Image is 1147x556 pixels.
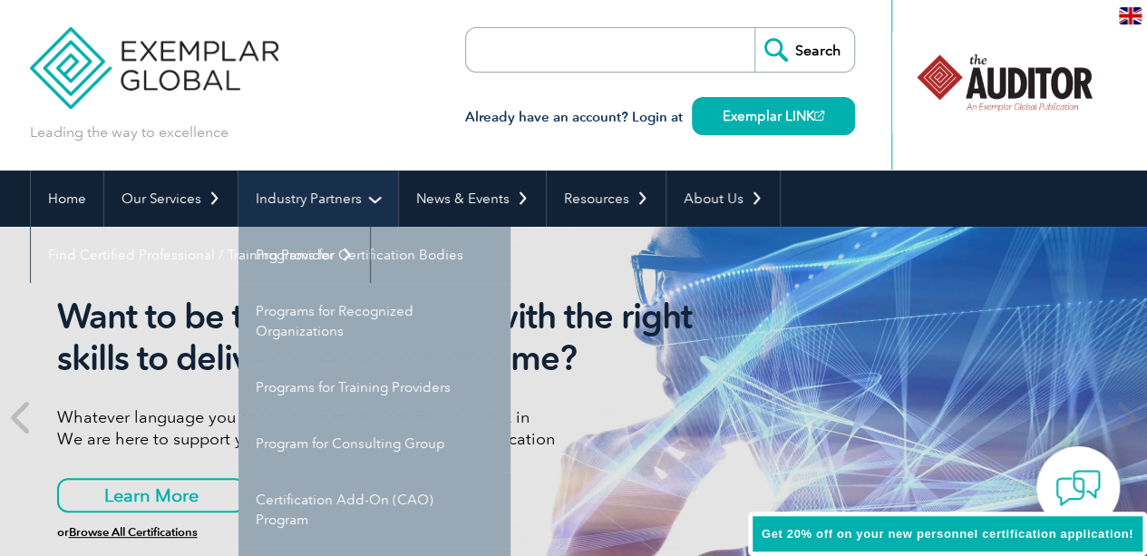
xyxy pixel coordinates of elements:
[57,406,737,450] p: Whatever language you speak or whatever industry you work in We are here to support your desired ...
[762,527,1133,541] span: Get 20% off on your new personnel certification application!
[666,171,780,227] a: About Us
[1055,465,1101,511] img: contact-chat.png
[547,171,666,227] a: Resources
[1119,7,1142,24] img: en
[238,283,510,359] a: Programs for Recognized Organizations
[57,526,737,539] h6: or
[31,227,370,283] a: Find Certified Professional / Training Provider
[57,478,246,512] a: Learn More
[399,171,546,227] a: News & Events
[104,171,238,227] a: Our Services
[69,525,198,539] a: Browse All Certifications
[30,122,228,142] p: Leading the way to excellence
[238,415,510,472] a: Program for Consulting Group
[238,472,510,548] a: Certification Add-On (CAO) Program
[238,359,510,415] a: Programs for Training Providers
[57,296,737,379] h2: Want to be the right Auditor with the right skills to deliver the right outcome?
[692,97,855,135] a: Exemplar LINK
[238,171,398,227] a: Industry Partners
[238,227,510,283] a: Programs for Certification Bodies
[31,171,103,227] a: Home
[754,28,854,72] input: Search
[465,106,855,129] h3: Already have an account? Login at
[814,111,824,121] img: open_square.png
